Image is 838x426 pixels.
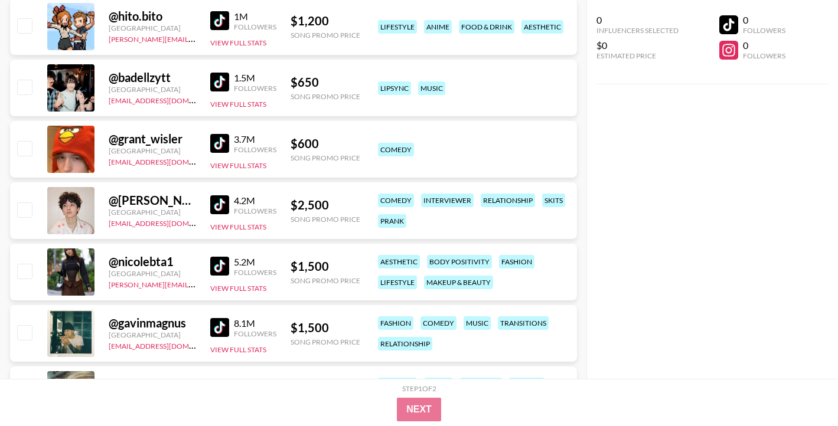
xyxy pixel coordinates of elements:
[459,20,514,34] div: food & drink
[109,217,227,228] a: [EMAIL_ADDRESS][DOMAIN_NAME]
[521,20,563,34] div: aesthetic
[291,320,360,335] div: $ 1,500
[378,255,420,268] div: aesthetic
[291,136,360,151] div: $ 600
[234,145,276,154] div: Followers
[109,254,196,269] div: @ nicolebta1
[109,132,196,146] div: @ grant_wisler
[109,85,196,94] div: [GEOGRAPHIC_DATA]
[378,214,406,228] div: prank
[779,367,824,412] iframe: Drift Widget Chat Controller
[234,256,276,268] div: 5.2M
[378,143,414,156] div: comedy
[210,11,229,30] img: TikTok
[481,194,535,207] div: relationship
[234,207,276,215] div: Followers
[542,194,565,207] div: skits
[109,70,196,85] div: @ badellzytt
[210,318,229,337] img: TikTok
[234,195,276,207] div: 4.2M
[210,161,266,170] button: View Full Stats
[378,81,411,95] div: lipsync
[234,268,276,277] div: Followers
[109,278,283,289] a: [PERSON_NAME][EMAIL_ADDRESS][DOMAIN_NAME]
[291,276,360,285] div: Song Promo Price
[109,339,227,350] a: [EMAIL_ADDRESS][DOMAIN_NAME]
[291,337,360,346] div: Song Promo Price
[210,195,229,214] img: TikTok
[596,14,679,26] div: 0
[109,193,196,208] div: @ [PERSON_NAME].[PERSON_NAME]
[420,316,457,330] div: comedy
[210,222,266,231] button: View Full Stats
[234,84,276,93] div: Followers
[378,194,414,207] div: comedy
[378,276,417,289] div: lifestyle
[234,329,276,338] div: Followers
[378,316,413,330] div: fashion
[291,14,360,28] div: $ 1,200
[109,269,196,278] div: [GEOGRAPHIC_DATA]
[291,259,360,274] div: $ 1,500
[291,92,360,101] div: Song Promo Price
[234,133,276,145] div: 3.7M
[499,255,534,268] div: fashion
[109,146,196,155] div: [GEOGRAPHIC_DATA]
[378,20,417,34] div: lifestyle
[402,384,436,393] div: Step 1 of 2
[210,257,229,276] img: TikTok
[210,100,266,109] button: View Full Stats
[109,330,196,339] div: [GEOGRAPHIC_DATA]
[596,40,679,51] div: $0
[509,378,544,391] div: fashion
[109,155,227,166] a: [EMAIL_ADDRESS][DOMAIN_NAME]
[424,378,453,391] div: dance
[210,134,229,153] img: TikTok
[234,11,276,22] div: 1M
[498,316,549,330] div: transitions
[743,14,785,26] div: 0
[596,51,679,60] div: Estimated Price
[109,32,283,44] a: [PERSON_NAME][EMAIL_ADDRESS][DOMAIN_NAME]
[464,316,491,330] div: music
[210,73,229,91] img: TikTok
[234,22,276,31] div: Followers
[109,94,227,105] a: [EMAIL_ADDRESS][DOMAIN_NAME]
[424,276,493,289] div: makeup & beauty
[234,317,276,329] div: 8.1M
[418,81,445,95] div: music
[109,316,196,330] div: @ gavinmagnus
[109,9,196,24] div: @ hito.bito
[421,194,474,207] div: interviewer
[291,31,360,40] div: Song Promo Price
[109,377,196,392] div: @ zoelaverne
[291,215,360,224] div: Song Promo Price
[109,208,196,217] div: [GEOGRAPHIC_DATA]
[210,284,266,293] button: View Full Stats
[424,20,452,34] div: anime
[210,345,266,354] button: View Full Stats
[743,40,785,51] div: 0
[460,378,502,391] div: aesthetic
[210,38,266,47] button: View Full Stats
[234,72,276,84] div: 1.5M
[291,153,360,162] div: Song Promo Price
[291,75,360,90] div: $ 650
[109,24,196,32] div: [GEOGRAPHIC_DATA]
[743,51,785,60] div: Followers
[397,398,441,421] button: Next
[427,255,492,268] div: body positivity
[596,26,679,35] div: Influencers Selected
[378,337,432,350] div: relationship
[378,378,417,391] div: lifestyle
[291,198,360,212] div: $ 2,500
[743,26,785,35] div: Followers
